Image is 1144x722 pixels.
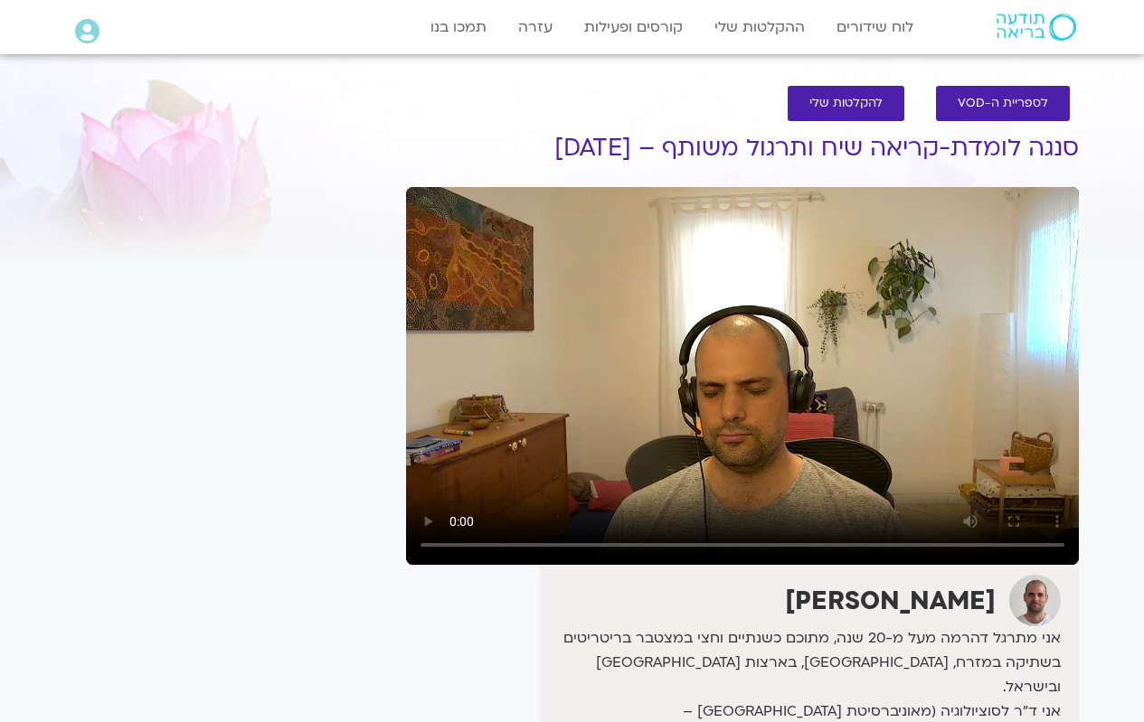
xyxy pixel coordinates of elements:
[788,86,904,121] a: להקלטות שלי
[575,10,692,44] a: קורסים ופעילות
[509,10,562,44] a: עזרה
[406,135,1079,162] h1: סנגה לומדת-קריאה שיח ותרגול משותף – [DATE]
[936,86,1070,121] a: לספריית ה-VOD
[997,14,1076,41] img: תודעה בריאה
[1009,575,1061,626] img: דקל קנטי
[785,584,996,618] strong: [PERSON_NAME]
[827,10,922,44] a: לוח שידורים
[705,10,814,44] a: ההקלטות שלי
[421,10,496,44] a: תמכו בנו
[809,97,883,110] span: להקלטות שלי
[958,97,1048,110] span: לספריית ה-VOD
